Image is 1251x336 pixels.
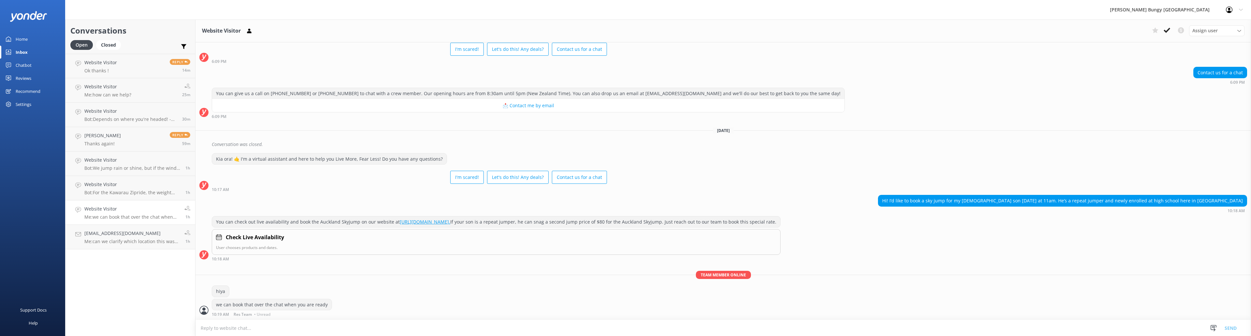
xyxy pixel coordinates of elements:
[1189,25,1244,36] div: Assign User
[212,139,1247,150] div: Conversation was closed.
[84,156,180,164] h4: Website Visitor
[84,108,177,115] h4: Website Visitor
[1192,27,1218,34] span: Assign user
[29,316,38,329] div: Help
[1228,209,1245,213] strong: 10:18 AM
[70,40,93,50] div: Open
[212,299,332,310] div: we can book that over the chat when you are ready
[212,88,844,99] div: You can give us a call on [PHONE_NUMBER] or [PHONE_NUMBER] to chat with a crew member. Our openin...
[84,132,121,139] h4: [PERSON_NAME]
[65,78,195,103] a: Website VisitorMe:how can we help?25m
[212,313,229,316] strong: 10:19 AM
[199,139,1247,150] div: 2025-09-19T20:58:40.264
[65,152,195,176] a: Website VisitorBot:We jump rain or shine, but if the wind's howling like a banshee, we might hit ...
[1193,80,1247,84] div: Sep 19 2025 06:09pm (UTC +12:00) Pacific/Auckland
[65,54,195,78] a: Website VisitorOk thanks !Reply14m
[170,132,190,138] span: Reply
[170,59,190,65] span: Reply
[84,83,131,90] h4: Website Visitor
[487,43,549,56] button: Let's do this! Any deals?
[84,181,180,188] h4: Website Visitor
[552,171,607,184] button: Contact us for a chat
[212,114,845,119] div: Sep 19 2025 06:09pm (UTC +12:00) Pacific/Auckland
[212,115,226,119] strong: 6:09 PM
[84,68,117,74] p: Ok thanks !
[84,214,180,220] p: Me: we can book that over the chat when you are ready
[84,92,131,98] p: Me: how can we help?
[450,43,484,56] button: I'm scared!
[84,165,180,171] p: Bot: We jump rain or shine, but if the wind's howling like a banshee, we might hit pause. Check o...
[185,239,190,244] span: Sep 20 2025 09:53am (UTC +12:00) Pacific/Auckland
[70,41,96,48] a: Open
[16,85,40,98] div: Recommend
[16,98,31,111] div: Settings
[216,244,776,251] p: User chooses products and dates.
[212,312,332,316] div: Sep 20 2025 10:19am (UTC +12:00) Pacific/Auckland
[84,239,180,244] p: Me: can we clarify which location this was at? Is this in [GEOGRAPHIC_DATA]?
[212,99,844,112] button: 📩 Contact me by email
[400,219,450,225] a: [URL][DOMAIN_NAME].
[84,116,177,122] p: Bot: Depends on where you're headed! - [GEOGRAPHIC_DATA]: [STREET_ADDRESS]. - [GEOGRAPHIC_DATA]: ...
[16,72,31,85] div: Reviews
[234,313,252,316] span: Res Team
[226,233,284,242] h4: Check Live Availability
[84,59,117,66] h4: Website Visitor
[212,153,447,165] div: Kia ora! 🤙 I'm a virtual assistant and here to help you Live More, Fear Less! Do you have any que...
[16,59,32,72] div: Chatbot
[10,11,47,22] img: yonder-white-logo.png
[96,40,121,50] div: Closed
[65,200,195,225] a: Website VisitorMe:we can book that over the chat when you are ready1h
[212,60,226,64] strong: 6:09 PM
[185,190,190,195] span: Sep 20 2025 10:39am (UTC +12:00) Pacific/Auckland
[185,214,190,220] span: Sep 20 2025 10:19am (UTC +12:00) Pacific/Auckland
[84,230,180,237] h4: [EMAIL_ADDRESS][DOMAIN_NAME]
[713,128,734,133] span: [DATE]
[182,141,190,146] span: Sep 20 2025 10:52am (UTC +12:00) Pacific/Auckland
[212,59,607,64] div: Sep 19 2025 06:09pm (UTC +12:00) Pacific/Auckland
[182,67,190,73] span: Sep 20 2025 11:37am (UTC +12:00) Pacific/Auckland
[185,165,190,171] span: Sep 20 2025 10:49am (UTC +12:00) Pacific/Auckland
[212,188,229,192] strong: 10:17 AM
[212,257,229,261] strong: 10:18 AM
[65,103,195,127] a: Website VisitorBot:Depends on where you're headed! - [GEOGRAPHIC_DATA]: [STREET_ADDRESS]. - [GEOG...
[65,176,195,200] a: Website VisitorBot:For the Kawarau Zipride, the weight limit is between 30kg and 150kg, whether y...
[212,256,781,261] div: Sep 20 2025 10:18am (UTC +12:00) Pacific/Auckland
[212,216,780,227] div: You can check out live availability and book the Auckland Skyjump on our website at If your son i...
[878,195,1247,206] div: Hi! I’d like to book a sky jump for my [DEMOGRAPHIC_DATA] son [DATE] at 11am. He’s a repeat jumpe...
[450,171,484,184] button: I'm scared!
[212,187,607,192] div: Sep 20 2025 10:17am (UTC +12:00) Pacific/Auckland
[487,171,549,184] button: Let's do this! Any deals?
[96,41,124,48] a: Closed
[20,303,47,316] div: Support Docs
[70,24,190,37] h2: Conversations
[552,43,607,56] button: Contact us for a chat
[84,141,121,147] p: Thanks again!
[84,190,180,196] p: Bot: For the Kawarau Zipride, the weight limit is between 30kg and 150kg, whether you're flying s...
[65,127,195,152] a: [PERSON_NAME]Thanks again!Reply59m
[202,27,241,35] h3: Website Visitor
[254,313,270,316] span: • Unread
[182,92,190,97] span: Sep 20 2025 11:27am (UTC +12:00) Pacific/Auckland
[696,271,751,279] span: Team member online
[1230,80,1245,84] strong: 6:09 PM
[65,225,195,249] a: [EMAIL_ADDRESS][DOMAIN_NAME]Me:can we clarify which location this was at? Is this in [GEOGRAPHIC_...
[16,33,28,46] div: Home
[212,286,229,297] div: hiya
[1194,67,1247,78] div: Contact us for a chat
[16,46,28,59] div: Inbox
[878,208,1247,213] div: Sep 20 2025 10:18am (UTC +12:00) Pacific/Auckland
[182,116,190,122] span: Sep 20 2025 11:21am (UTC +12:00) Pacific/Auckland
[84,205,180,212] h4: Website Visitor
